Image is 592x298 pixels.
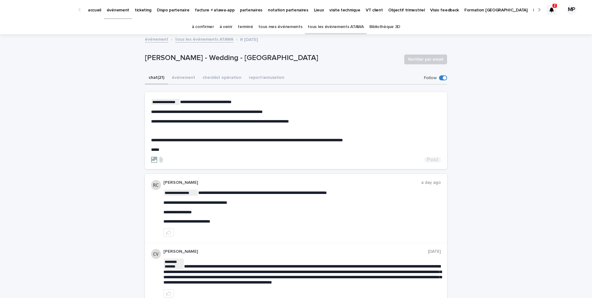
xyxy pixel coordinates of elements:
[175,35,233,42] a: tous les événements ATAWA
[404,54,447,64] button: Notifier par email
[554,3,556,8] p: 2
[424,75,437,81] p: Follow
[163,249,428,254] p: [PERSON_NAME]
[308,20,364,34] a: tous les événements ATAWA
[369,20,400,34] a: Bibliothèque 3D
[145,72,168,85] button: chat (21)
[424,157,441,163] button: Post
[168,72,199,85] button: événement
[163,228,174,236] button: like this post
[428,249,441,254] p: [DATE]
[547,5,557,15] div: 2
[199,72,245,85] button: checklist opération
[408,56,443,62] span: Notifier par email
[240,36,258,42] p: R [DATE]
[567,5,577,15] div: MP
[163,289,174,297] button: like this post
[12,4,72,16] img: Ls34BcGeRexTGTNfXpUC
[427,157,438,163] span: Post
[220,20,232,34] a: à venir
[163,180,421,185] p: [PERSON_NAME]
[145,54,399,62] p: [PERSON_NAME] - Wedding - [GEOGRAPHIC_DATA]
[421,180,441,185] p: a day ago
[238,20,253,34] a: terminé
[192,20,214,34] a: à confirmer
[145,35,168,42] a: événement
[245,72,288,85] button: report/annulation
[258,20,302,34] a: tous mes événements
